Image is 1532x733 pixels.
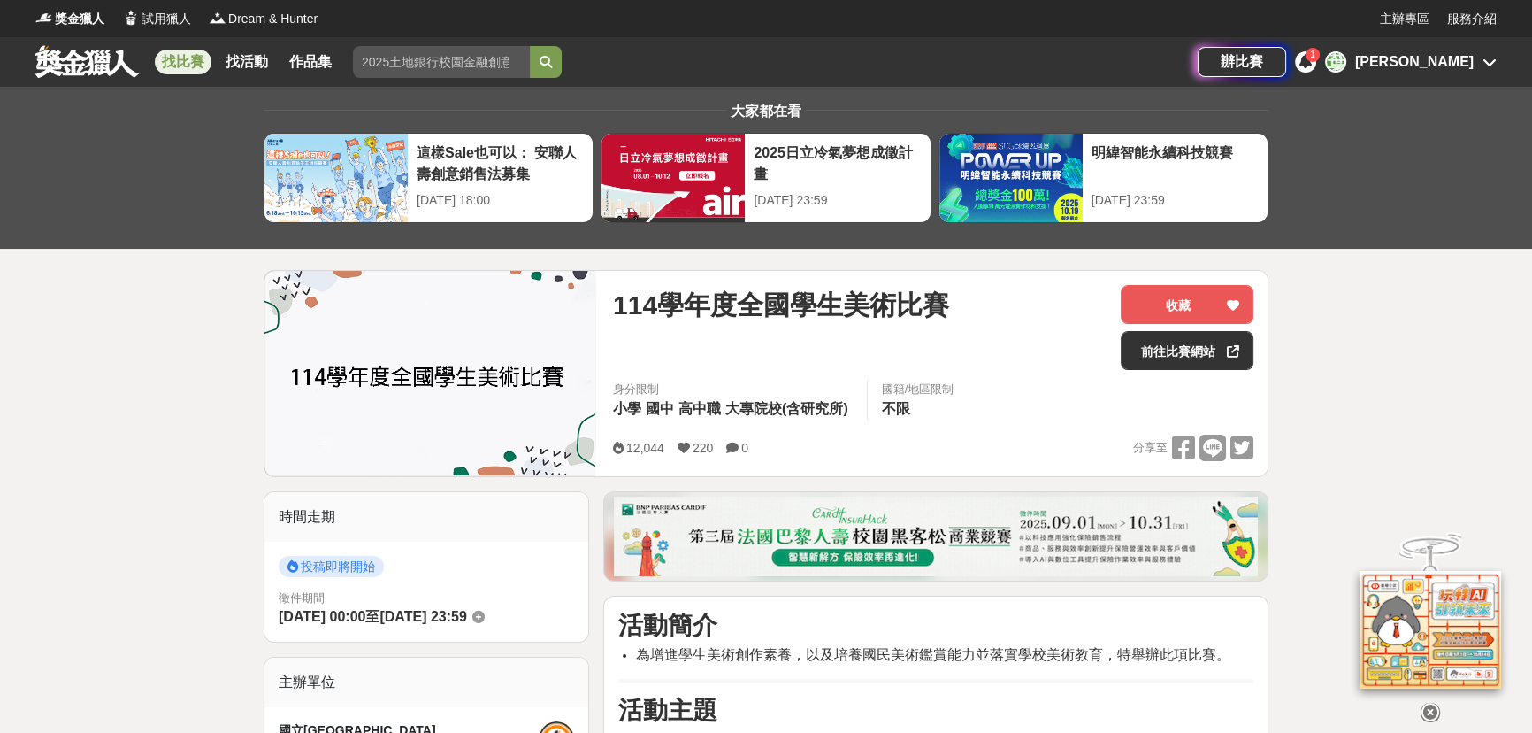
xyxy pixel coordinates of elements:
button: 收藏 [1121,285,1253,324]
span: 至 [365,609,379,624]
span: [DATE] 23:59 [379,609,466,624]
img: Cover Image [264,271,595,475]
span: 1 [1310,50,1315,59]
div: [DATE] 23:59 [754,191,921,210]
span: 不限 [882,401,910,416]
span: 試用獵人 [142,10,191,28]
span: 為增進學生美術創作素養，以及培養國民美術鑑賞能力並落實學校美術教育，特舉辦此項比賽。 [636,647,1230,662]
div: 葉 [1325,51,1346,73]
a: 明緯智能永續科技競賽[DATE] 23:59 [938,133,1268,223]
input: 2025土地銀行校園金融創意挑戰賽：從你出發 開啟智慧金融新頁 [353,46,530,78]
span: 投稿即將開始 [279,556,384,577]
a: 找活動 [218,50,275,74]
span: Dream & Hunter [228,10,318,28]
div: [DATE] 18:00 [417,191,584,210]
div: 時間走期 [264,492,588,542]
a: 找比賽 [155,50,211,74]
img: Logo [122,9,140,27]
img: 331336aa-f601-432f-a281-8c17b531526f.png [614,497,1258,576]
a: 作品集 [282,50,339,74]
span: 獎金獵人 [55,10,104,28]
div: 明緯智能永續科技競賽 [1092,143,1259,182]
img: Logo [209,9,226,27]
img: d2146d9a-e6f6-4337-9592-8cefde37ba6b.png [1360,567,1501,685]
a: LogoDream & Hunter [209,10,318,28]
a: Logo獎金獵人 [35,10,104,28]
div: 身分限制 [613,381,853,398]
span: 0 [741,441,748,455]
a: 前往比賽網站 [1121,331,1253,370]
a: 主辦專區 [1380,10,1429,28]
strong: 活動主題 [618,697,717,724]
span: 114學年度全國學生美術比賽 [613,285,949,325]
span: 高中職 [678,401,721,416]
div: 國籍/地區限制 [882,381,954,398]
span: [DATE] 00:00 [279,609,365,624]
span: 徵件期間 [279,591,325,605]
a: Logo試用獵人 [122,10,191,28]
a: 2025日立冷氣夢想成徵計畫[DATE] 23:59 [601,133,931,223]
span: 12,044 [626,441,664,455]
div: 這樣Sale也可以： 安聯人壽創意銷售法募集 [417,143,584,182]
span: 220 [693,441,713,455]
strong: 活動簡介 [618,612,717,639]
div: 2025日立冷氣夢想成徵計畫 [754,143,921,182]
span: 大專院校(含研究所) [725,401,848,416]
div: [DATE] 23:59 [1092,191,1259,210]
div: 主辦單位 [264,658,588,707]
span: 國中 [646,401,674,416]
span: 小學 [613,401,641,416]
img: Logo [35,9,53,27]
span: 分享至 [1133,435,1168,461]
a: 這樣Sale也可以： 安聯人壽創意銷售法募集[DATE] 18:00 [264,133,594,223]
div: [PERSON_NAME] [1355,51,1474,73]
a: 辦比賽 [1198,47,1286,77]
span: 大家都在看 [726,104,806,119]
a: 服務介紹 [1447,10,1497,28]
